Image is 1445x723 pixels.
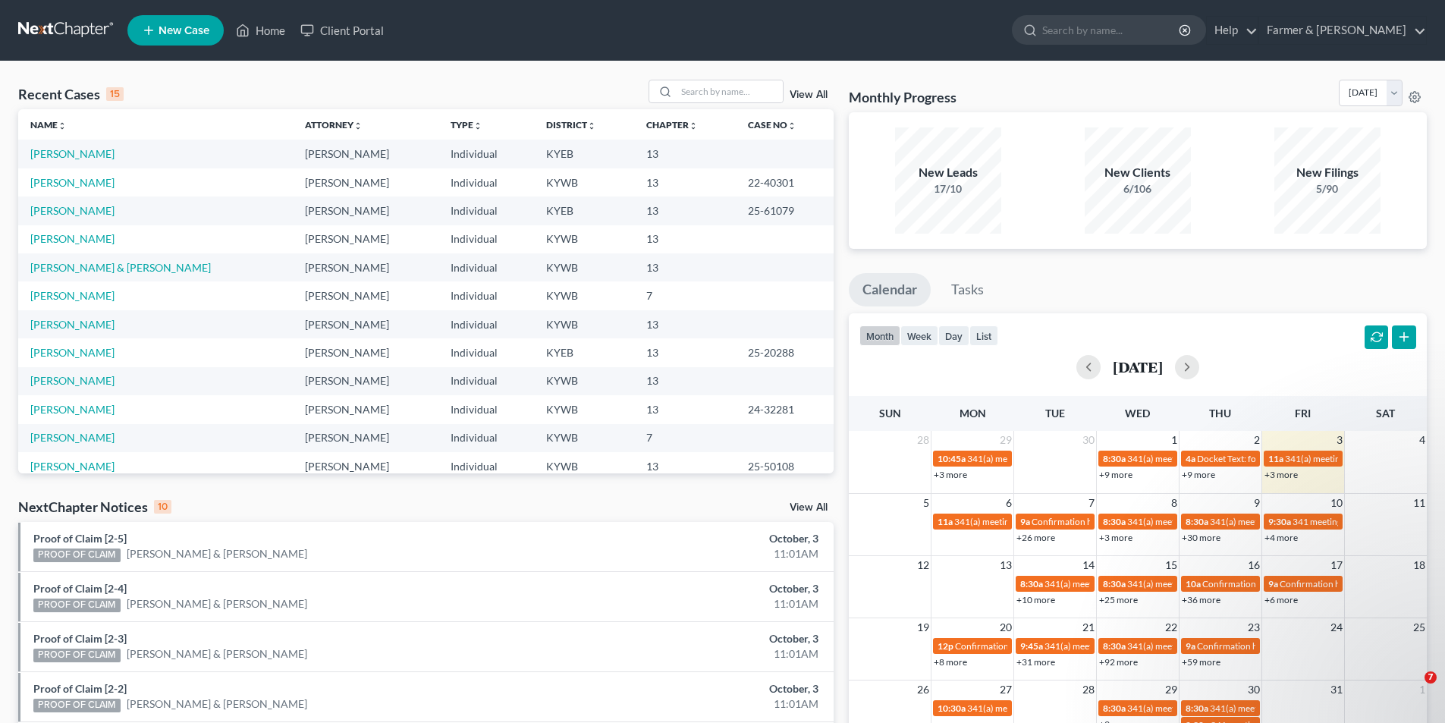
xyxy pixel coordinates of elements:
[938,516,953,527] span: 11a
[634,168,736,196] td: 13
[534,196,634,225] td: KYEB
[1127,578,1274,589] span: 341(a) meeting for [PERSON_NAME]
[895,164,1001,181] div: New Leads
[30,261,211,274] a: [PERSON_NAME] & [PERSON_NAME]
[438,140,534,168] td: Individual
[1085,181,1191,196] div: 6/106
[293,424,438,452] td: [PERSON_NAME]
[916,681,931,699] span: 26
[293,281,438,310] td: [PERSON_NAME]
[438,253,534,281] td: Individual
[33,632,127,645] a: Proof of Claim [2-3]
[58,121,67,130] i: unfold_more
[1044,578,1191,589] span: 341(a) meeting for [PERSON_NAME]
[293,367,438,395] td: [PERSON_NAME]
[33,549,121,562] div: PROOF OF CLAIM
[33,699,121,712] div: PROOF OF CLAIM
[18,498,171,516] div: NextChapter Notices
[567,681,818,696] div: October, 3
[293,196,438,225] td: [PERSON_NAME]
[736,452,834,480] td: 25-50108
[30,232,115,245] a: [PERSON_NAME]
[293,452,438,480] td: [PERSON_NAME]
[790,502,828,513] a: View All
[736,196,834,225] td: 25-61079
[998,618,1013,637] span: 20
[1099,469,1132,480] a: +9 more
[30,204,115,217] a: [PERSON_NAME]
[1016,532,1055,543] a: +26 more
[960,407,986,420] span: Mon
[154,500,171,514] div: 10
[106,87,124,101] div: 15
[293,395,438,423] td: [PERSON_NAME]
[900,325,938,346] button: week
[30,403,115,416] a: [PERSON_NAME]
[955,640,1208,652] span: Confirmation hearing for [PERSON_NAME] & [PERSON_NAME]
[1020,578,1043,589] span: 8:30a
[567,596,818,611] div: 11:01AM
[438,310,534,338] td: Individual
[451,119,482,130] a: Typeunfold_more
[1099,532,1132,543] a: +3 more
[1127,640,1274,652] span: 341(a) meeting for [PERSON_NAME]
[127,596,307,611] a: [PERSON_NAME] & [PERSON_NAME]
[1004,494,1013,512] span: 6
[634,395,736,423] td: 13
[33,599,121,612] div: PROOF OF CLAIM
[30,460,115,473] a: [PERSON_NAME]
[1259,17,1426,44] a: Farmer & [PERSON_NAME]
[293,310,438,338] td: [PERSON_NAME]
[954,516,1101,527] span: 341(a) meeting for [PERSON_NAME]
[748,119,796,130] a: Case Nounfold_more
[567,531,818,546] div: October, 3
[33,582,127,595] a: Proof of Claim [2-4]
[634,338,736,366] td: 13
[859,325,900,346] button: month
[849,273,931,306] a: Calendar
[849,88,957,106] h3: Monthly Progress
[33,649,121,662] div: PROOF OF CLAIM
[30,119,67,130] a: Nameunfold_more
[1016,594,1055,605] a: +10 more
[1087,494,1096,512] span: 7
[30,176,115,189] a: [PERSON_NAME]
[127,646,307,662] a: [PERSON_NAME] & [PERSON_NAME]
[1042,16,1181,44] input: Search by name...
[1032,516,1284,527] span: Confirmation hearing for [PERSON_NAME] & [PERSON_NAME]
[228,17,293,44] a: Home
[587,121,596,130] i: unfold_more
[916,431,931,449] span: 28
[998,431,1013,449] span: 29
[998,556,1013,574] span: 13
[1103,640,1126,652] span: 8:30a
[33,532,127,545] a: Proof of Claim [2-5]
[1113,359,1163,375] h2: [DATE]
[634,367,736,395] td: 13
[938,453,966,464] span: 10:45a
[1081,431,1096,449] span: 30
[293,17,391,44] a: Client Portal
[438,196,534,225] td: Individual
[938,640,953,652] span: 12p
[438,367,534,395] td: Individual
[33,682,127,695] a: Proof of Claim [2-2]
[689,121,698,130] i: unfold_more
[1099,656,1138,668] a: +92 more
[1081,618,1096,637] span: 21
[1020,516,1030,527] span: 9a
[736,395,834,423] td: 24-32281
[969,325,998,346] button: list
[967,703,1114,714] span: 341(a) meeting for [PERSON_NAME]
[293,168,438,196] td: [PERSON_NAME]
[30,289,115,302] a: [PERSON_NAME]
[473,121,482,130] i: unfold_more
[534,253,634,281] td: KYWB
[1393,671,1430,708] iframe: Intercom live chat
[1081,556,1096,574] span: 14
[534,310,634,338] td: KYWB
[1045,407,1065,420] span: Tue
[916,556,931,574] span: 12
[293,338,438,366] td: [PERSON_NAME]
[634,253,736,281] td: 13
